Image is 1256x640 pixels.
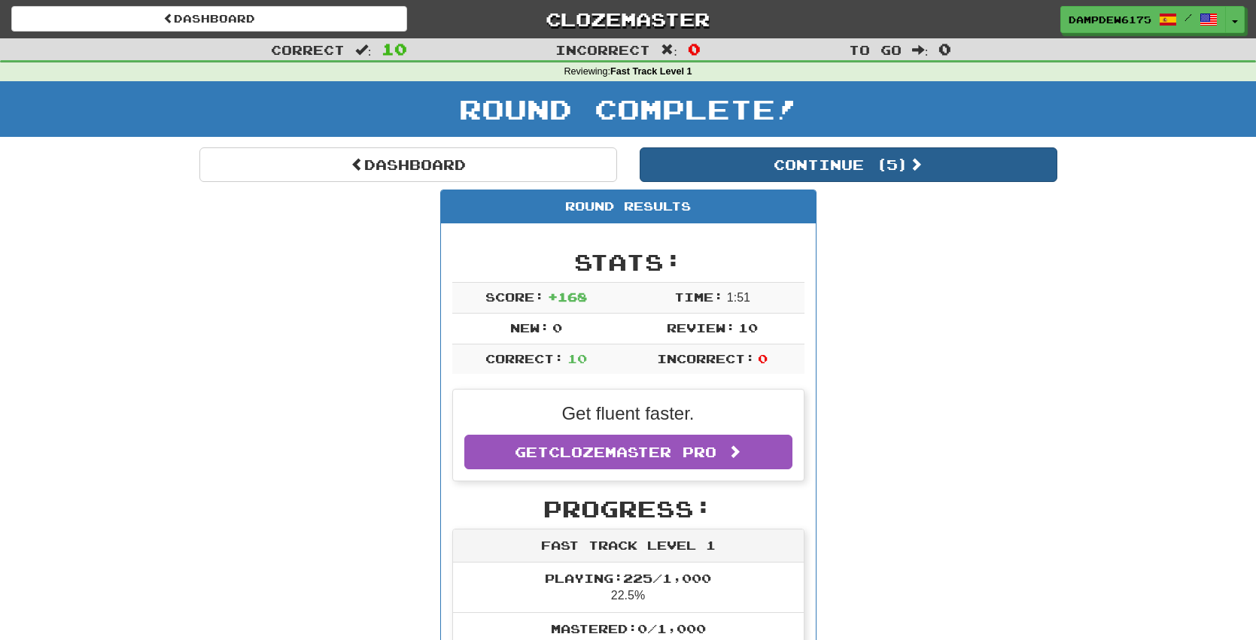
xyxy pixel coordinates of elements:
button: Continue (5) [640,147,1057,182]
span: 10 [567,351,587,365]
a: DampDew6175 / [1060,6,1226,33]
span: + 168 [548,290,587,304]
div: Fast Track Level 1 [453,529,804,563]
span: : [661,44,677,56]
h1: Round Complete! [5,94,1251,124]
span: Time: [674,290,723,304]
strong: Fast Track Level 1 [610,66,692,77]
span: 0 [938,40,951,58]
a: Dashboard [11,6,407,32]
span: Clozemaster Pro [549,444,716,460]
span: 0 [688,40,701,58]
h2: Stats: [452,250,804,275]
h2: Progress: [452,496,804,521]
p: Get fluent faster. [464,401,792,426]
span: 10 [382,40,407,58]
li: 22.5% [453,563,804,614]
span: DampDew6175 [1069,13,1151,26]
a: Dashboard [199,147,617,182]
span: Score: [485,290,544,304]
span: Playing: 225 / 1,000 [545,571,711,585]
span: 10 [738,320,758,335]
span: Review: [667,320,735,335]
span: / [1185,12,1192,23]
span: 0 [552,320,562,335]
span: Correct: [485,351,564,365]
div: Round Results [441,190,816,223]
span: Incorrect [555,42,650,57]
a: Clozemaster [430,6,826,32]
span: Incorrect: [657,351,755,365]
span: To go [849,42,902,57]
span: 1 : 51 [727,291,750,304]
span: : [912,44,929,56]
span: New: [510,320,549,335]
span: : [355,44,372,56]
span: 0 [758,351,768,365]
span: Correct [271,42,345,57]
span: Mastered: 0 / 1,000 [551,621,706,635]
a: GetClozemaster Pro [464,435,792,469]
